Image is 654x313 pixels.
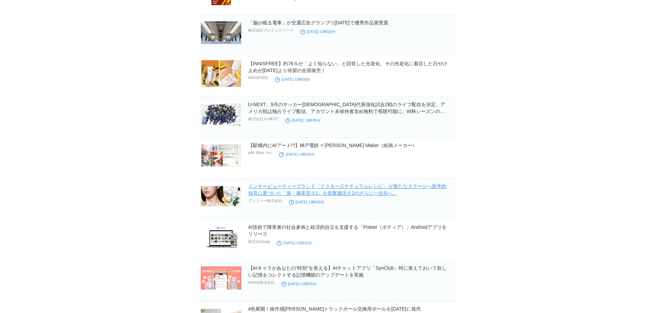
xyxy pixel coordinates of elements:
[248,183,447,196] a: インナービューティーブランド「ドクターズナチュラルレシピ」 が新たなステージへ医学的知見に基づいた「新・腸美容※1」を提案腸活※2のさらに一歩先へ。
[201,224,241,250] img: 44789-105-8b4003149dc69a5f3e0415b65aa85863-3840x2160.jpg
[248,143,417,148] a: 【駅構内にAIアート!?】神戸電鉄 × [PERSON_NAME] Maker（絵画メーカー）
[201,60,241,87] img: 31376-165-20ee496a2a839ec6ae15d009cd548b63-1470x989.png
[201,142,241,169] img: 159477-8-0278ab7228d3a4a13b4a5f31d74c6160-960x540.jpg
[201,19,241,46] img: 46684-264-94f01df9a5ca498de361ec0162e43ead-1440x809.jpg
[289,200,324,204] time: [DATE] 13時00分
[201,265,241,291] img: 79070-180-74f2c8f23921b0e6de8ca18984905b76-1920x1096.png
[248,20,388,25] a: 「脳が眠る電車」が交通広告グランプリ[DATE]で優秀作品賞受賞
[285,118,321,122] time: [DATE] 13時00分
[248,306,421,312] a: 4色展開！操作感[PERSON_NAME]トラックボール交換用ボールを[DATE]に発売
[275,77,310,81] time: [DATE] 13時00分
[201,183,241,210] img: 13377-624-4678c77591d5ac1c7180be2c6be38159-800x400.jpg
[277,241,312,245] time: [DATE] 12時16分
[248,239,270,244] p: 株式会社bajji
[248,102,445,121] a: U-NEXT、9月のサッカー[DEMOGRAPHIC_DATA]代表強化試合2戦のライブ配信を決定。アメリカ戦は独占ライブ配信、アカウント未保持者含め無料で視聴可能に。W杯シーズンの欧州サッカー...
[248,150,273,155] p: pAIr Mind, Inc.
[248,224,447,237] a: AI技術で障害者の社会参画と経済的自立を支援する「Poteer（ポティア）」Androidアプリをリリース
[248,280,275,285] p: HiClub株式会社
[201,101,241,128] img: 31998-2377-91163a5e4ca7030fd053a0dba97cd837-1920x1080.jpg
[248,116,278,122] p: 株式会社 U-NEXT
[248,198,282,203] p: アンファー株式会社
[248,28,294,33] p: 株式会社ブレインスリープ
[282,282,317,286] time: [DATE] 12時00分
[248,61,447,73] a: 【INNISFREE】約76％が「よく知らない」と回答した光老化。その光老化に着目した日やけ止めが[DATE]より待望の全国発売！​
[248,76,268,80] p: INNISFREE
[248,265,447,278] a: 【AIキャラがあなたの“特別”を覚える】AIチャットアプリ「SynClub」特に覚えておいて欲しい記憶をコレクトする記憶機能のアップデートを実施
[279,152,314,156] time: [DATE] 13時00分
[300,30,336,34] time: [DATE] 13時00分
